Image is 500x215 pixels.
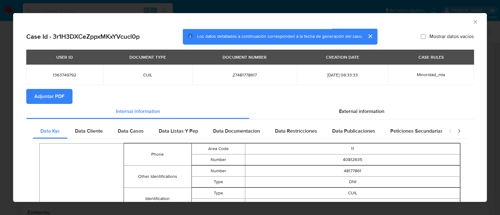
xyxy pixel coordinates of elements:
[339,108,384,115] span: External information
[197,33,362,40] span: Los datos detallados a continuación corresponden a la fecha de generación del caso.
[118,127,144,134] span: Data Casos
[52,52,77,62] div: USER ID
[192,188,245,199] td: Type
[200,72,289,78] span: 27481778617
[40,127,60,134] span: Data Kyc
[415,52,447,62] div: CASE RULES
[26,104,474,119] div: Detailed info
[322,52,363,62] div: CREATION DATE
[417,71,445,78] span: Minoridad_mla
[472,19,478,24] button: Cerrar ventana
[124,188,191,210] td: Identification
[26,89,72,104] button: Adjuntar PDF
[332,127,375,134] span: Data Publicaciones
[245,154,460,165] td: 40812635
[213,127,260,134] span: Data Documentacion
[124,166,191,188] td: Other Identifications
[304,72,381,78] span: [DATE] 06:33:33
[75,127,103,134] span: Data Cliente
[362,29,377,44] button: cerrar
[13,13,487,202] div: closure-recommendation-modal
[421,34,426,39] input: Mostrar datos vacíos
[192,199,245,210] td: Number
[111,72,185,78] span: CUIL
[245,144,460,154] td: 11
[159,127,198,134] span: Data Listas Y Pep
[34,90,64,103] span: Adjuntar PDF
[275,127,317,134] span: Data Restricciones
[245,199,460,210] td: 27481778617
[245,177,460,188] td: DNI
[192,154,245,165] td: Number
[126,52,170,62] div: DOCUMENT TYPE
[124,144,191,166] td: Phone
[26,32,140,41] h2: Case Id - 3r1H3DXCeZppxMKxYVcucl0p
[116,108,160,115] span: Internal information
[245,166,460,177] td: 48177861
[245,188,460,199] td: CUIL
[192,177,245,188] td: Type
[429,33,474,40] span: Mostrar datos vacíos
[34,72,96,78] span: 1363749792
[192,166,245,177] td: Number
[192,144,245,154] td: Area Code
[219,52,270,62] div: DOCUMENT NUMBER
[390,127,443,134] span: Peticiones Secundarias
[33,124,442,139] div: Detailed internal info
